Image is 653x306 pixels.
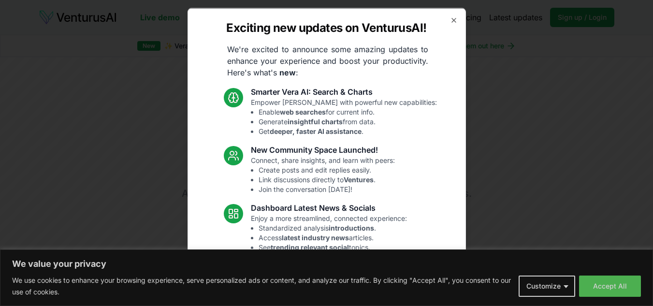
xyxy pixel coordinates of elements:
[251,97,437,136] p: Empower [PERSON_NAME] with powerful new capabilities:
[251,155,395,194] p: Connect, share insights, and learn with peers:
[282,233,349,241] strong: latest industry news
[259,291,400,300] li: Fixed mobile chat & sidebar glitches.
[344,175,374,183] strong: Ventures
[259,184,395,194] li: Join the conversation [DATE]!
[259,117,437,126] li: Generate from data.
[279,67,296,77] strong: new
[259,126,437,136] li: Get .
[251,213,407,252] p: Enjoy a more streamlined, connected experience:
[251,144,395,155] h3: New Community Space Launched!
[259,175,395,184] li: Link discussions directly to .
[288,117,343,125] strong: insightful charts
[329,223,374,232] strong: introductions
[271,243,349,251] strong: trending relevant social
[219,43,436,78] p: We're excited to announce some amazing updates to enhance your experience and boost your producti...
[259,242,407,252] li: See topics.
[251,86,437,97] h3: Smarter Vera AI: Search & Charts
[226,20,426,35] h2: Exciting new updates on VenturusAI!
[259,223,407,233] li: Standardized analysis .
[259,165,395,175] li: Create posts and edit replies easily.
[270,127,362,135] strong: deeper, faster AI assistance
[259,233,407,242] li: Access articles.
[280,107,326,116] strong: web searches
[251,260,400,271] h3: Fixes and UI Polish
[259,281,400,291] li: Resolved Vera chart loading issue.
[251,202,407,213] h3: Dashboard Latest News & Socials
[259,107,437,117] li: Enable for current info.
